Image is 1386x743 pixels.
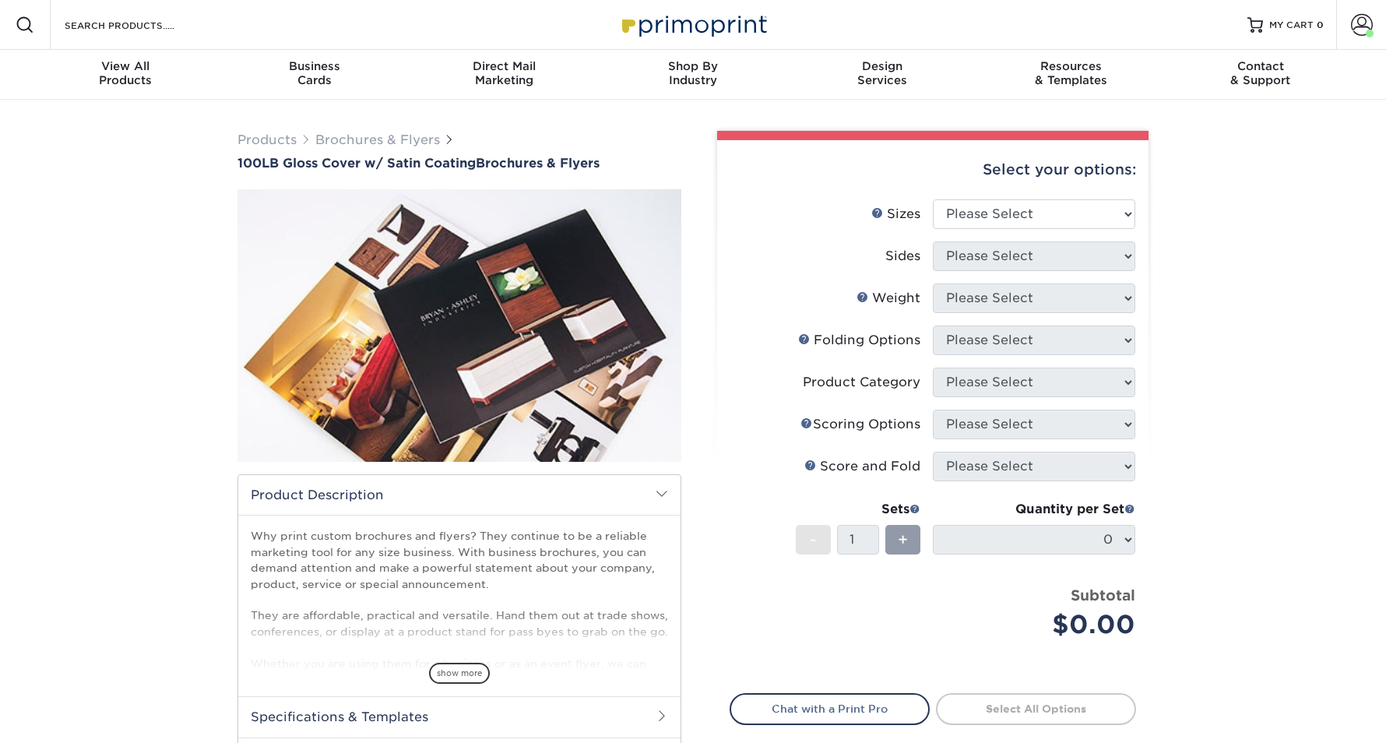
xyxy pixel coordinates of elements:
[410,50,599,100] a: Direct MailMarketing
[1166,50,1355,100] a: Contact& Support
[933,500,1135,519] div: Quantity per Set
[599,59,788,73] span: Shop By
[237,156,476,171] span: 100LB Gloss Cover w/ Satin Coating
[810,528,817,551] span: -
[31,50,220,100] a: View AllProducts
[220,59,410,73] span: Business
[796,500,920,519] div: Sets
[1317,19,1324,30] span: 0
[237,172,681,479] img: 100LB Gloss Cover<br/>w/ Satin Coating 01
[803,373,920,392] div: Product Category
[976,59,1166,73] span: Resources
[315,132,440,147] a: Brochures & Flyers
[237,156,681,171] a: 100LB Gloss Cover w/ Satin CoatingBrochures & Flyers
[787,59,976,73] span: Design
[1166,59,1355,73] span: Contact
[800,415,920,434] div: Scoring Options
[787,59,976,87] div: Services
[976,50,1166,100] a: Resources& Templates
[237,132,297,147] a: Products
[429,663,490,684] span: show more
[885,247,920,266] div: Sides
[804,457,920,476] div: Score and Fold
[1269,19,1314,32] span: MY CART
[730,140,1136,199] div: Select your options:
[63,16,215,34] input: SEARCH PRODUCTS.....
[237,156,681,171] h1: Brochures & Flyers
[787,50,976,100] a: DesignServices
[730,693,930,724] a: Chat with a Print Pro
[31,59,220,73] span: View All
[1071,586,1135,604] strong: Subtotal
[898,528,908,551] span: +
[31,59,220,87] div: Products
[976,59,1166,87] div: & Templates
[410,59,599,87] div: Marketing
[615,8,771,41] img: Primoprint
[945,606,1135,643] div: $0.00
[410,59,599,73] span: Direct Mail
[220,59,410,87] div: Cards
[798,331,920,350] div: Folding Options
[936,693,1136,724] a: Select All Options
[599,50,788,100] a: Shop ByIndustry
[871,205,920,224] div: Sizes
[599,59,788,87] div: Industry
[238,696,681,737] h2: Specifications & Templates
[857,289,920,308] div: Weight
[238,475,681,515] h2: Product Description
[220,50,410,100] a: BusinessCards
[1166,59,1355,87] div: & Support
